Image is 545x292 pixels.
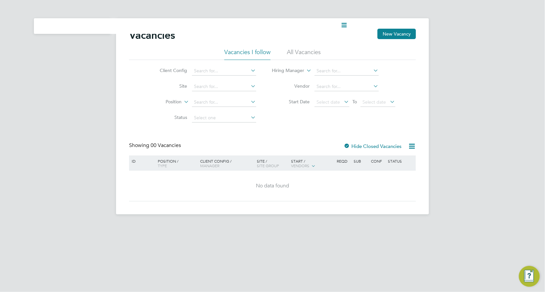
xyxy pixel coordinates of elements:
[387,155,415,167] div: Status
[129,142,182,149] div: Showing
[344,143,402,149] label: Hide Closed Vacancies
[130,155,153,167] div: ID
[363,99,386,105] span: Select date
[272,83,310,89] label: Vendor
[315,82,379,91] input: Search for...
[153,155,199,171] div: Position /
[287,48,321,60] li: All Vacancies
[377,29,416,39] button: New Vacancy
[257,163,279,168] span: Site Group
[291,163,309,168] span: Vendors
[199,155,256,171] div: Client Config /
[256,155,290,171] div: Site /
[289,155,335,172] div: Start /
[352,155,369,167] div: Sub
[192,113,256,123] input: Select one
[144,99,182,105] label: Position
[369,155,386,167] div: Conf
[351,97,359,106] span: To
[192,82,256,91] input: Search for...
[192,66,256,76] input: Search for...
[335,155,352,167] div: Reqd
[150,83,187,89] label: Site
[151,142,181,149] span: 00 Vacancies
[200,163,219,168] span: Manager
[267,67,304,74] label: Hiring Manager
[272,99,310,105] label: Start Date
[192,98,256,107] input: Search for...
[129,29,175,42] h2: Vacancies
[317,99,340,105] span: Select date
[158,163,167,168] span: Type
[150,67,187,73] label: Client Config
[130,182,415,189] div: No data found
[150,114,187,120] label: Status
[34,18,111,34] nav: Main navigation
[519,266,540,287] button: Engage Resource Center
[224,48,271,60] li: Vacancies I follow
[315,66,379,76] input: Search for...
